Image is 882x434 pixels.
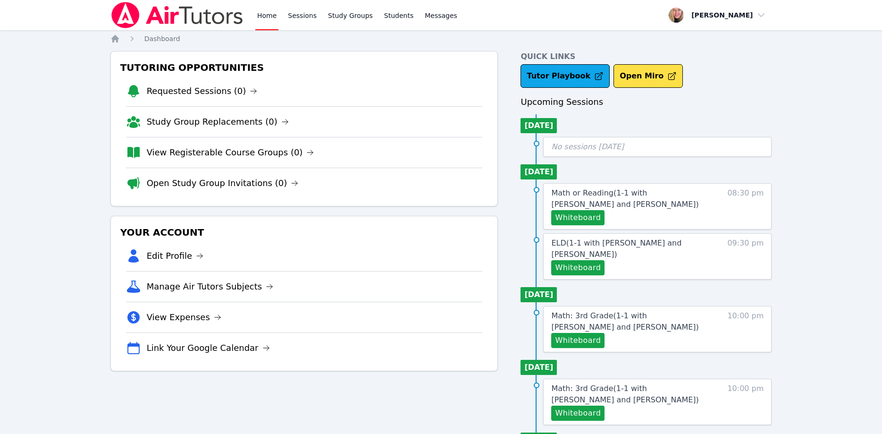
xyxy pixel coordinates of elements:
span: Math: 3rd Grade ( 1-1 with [PERSON_NAME] and [PERSON_NAME] ) [551,311,698,332]
img: Air Tutors [110,2,244,28]
a: Tutor Playbook [521,64,610,88]
button: Whiteboard [551,210,605,225]
h3: Your Account [118,224,490,241]
nav: Breadcrumb [110,34,772,43]
span: 08:30 pm [727,187,764,225]
span: 09:30 pm [727,238,764,275]
a: Open Study Group Invitations (0) [147,177,299,190]
a: Link Your Google Calendar [147,341,270,355]
span: ELD ( 1-1 with [PERSON_NAME] and [PERSON_NAME] ) [551,238,681,259]
button: Whiteboard [551,406,605,421]
a: Manage Air Tutors Subjects [147,280,274,293]
li: [DATE] [521,118,557,133]
a: Study Group Replacements (0) [147,115,289,128]
span: No sessions [DATE] [551,142,624,151]
a: View Registerable Course Groups (0) [147,146,314,159]
span: 10:00 pm [727,310,764,348]
a: Math: 3rd Grade(1-1 with [PERSON_NAME] and [PERSON_NAME]) [551,383,710,406]
a: Math: 3rd Grade(1-1 with [PERSON_NAME] and [PERSON_NAME]) [551,310,710,333]
a: Requested Sessions (0) [147,85,258,98]
a: View Expenses [147,311,221,324]
button: Open Miro [613,64,683,88]
h3: Tutoring Opportunities [118,59,490,76]
button: Whiteboard [551,260,605,275]
a: Math or Reading(1-1 with [PERSON_NAME] and [PERSON_NAME]) [551,187,710,210]
li: [DATE] [521,360,557,375]
a: Edit Profile [147,249,204,263]
li: [DATE] [521,287,557,302]
a: Dashboard [144,34,180,43]
h3: Upcoming Sessions [521,95,772,109]
li: [DATE] [521,164,557,179]
h4: Quick Links [521,51,772,62]
span: Dashboard [144,35,180,43]
a: ELD(1-1 with [PERSON_NAME] and [PERSON_NAME]) [551,238,710,260]
span: Math or Reading ( 1-1 with [PERSON_NAME] and [PERSON_NAME] ) [551,188,698,209]
span: Math: 3rd Grade ( 1-1 with [PERSON_NAME] and [PERSON_NAME] ) [551,384,698,404]
span: 10:00 pm [727,383,764,421]
span: Messages [425,11,457,20]
button: Whiteboard [551,333,605,348]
